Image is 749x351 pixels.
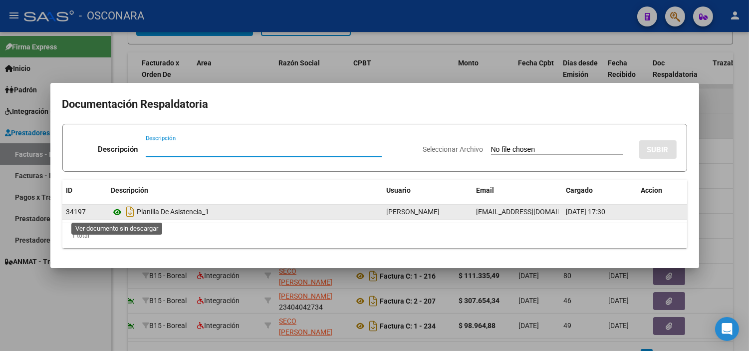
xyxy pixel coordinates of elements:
span: Usuario [387,186,411,194]
h2: Documentación Respaldatoria [62,95,687,114]
i: Descargar documento [124,204,137,220]
span: 34197 [66,208,86,216]
span: SUBIR [647,145,669,154]
div: Planilla De Asistencia_1 [111,204,379,220]
span: [DATE] 17:30 [566,208,606,216]
span: Seleccionar Archivo [423,145,484,153]
span: Cargado [566,186,593,194]
datatable-header-cell: Accion [637,180,687,201]
span: ID [66,186,73,194]
span: Descripción [111,186,149,194]
button: SUBIR [639,140,677,159]
datatable-header-cell: Usuario [383,180,473,201]
span: Accion [641,186,663,194]
div: Open Intercom Messenger [715,317,739,341]
datatable-header-cell: Cargado [562,180,637,201]
datatable-header-cell: Descripción [107,180,383,201]
datatable-header-cell: Email [473,180,562,201]
p: Descripción [98,144,138,155]
span: Email [477,186,495,194]
span: [PERSON_NAME] [387,208,440,216]
div: 1 total [62,223,687,248]
span: [EMAIL_ADDRESS][DOMAIN_NAME] [477,208,587,216]
datatable-header-cell: ID [62,180,107,201]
